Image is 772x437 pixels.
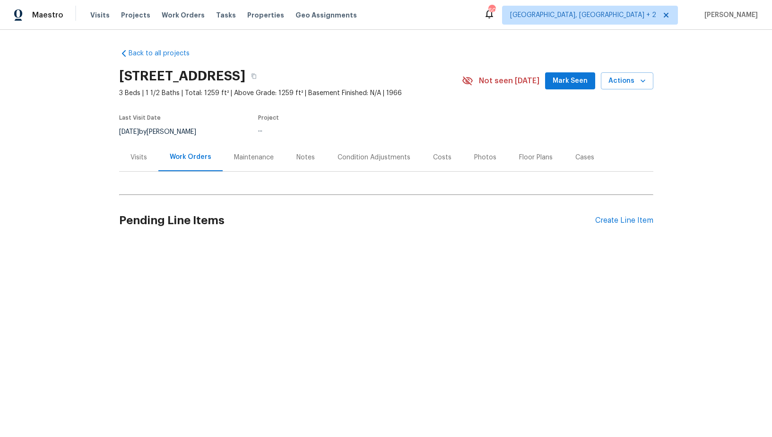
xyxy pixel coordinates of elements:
div: Cases [575,153,594,162]
div: ... [258,126,440,133]
span: 3 Beds | 1 1/2 Baths | Total: 1259 ft² | Above Grade: 1259 ft² | Basement Finished: N/A | 1966 [119,88,462,98]
h2: Pending Line Items [119,199,595,243]
div: Work Orders [170,152,211,162]
div: Notes [296,153,315,162]
span: Work Orders [162,10,205,20]
div: 60 [488,6,495,15]
button: Actions [601,72,653,90]
span: Actions [608,75,646,87]
span: [PERSON_NAME] [701,10,758,20]
a: Back to all projects [119,49,210,58]
div: Condition Adjustments [338,153,410,162]
div: Create Line Item [595,216,653,225]
div: Floor Plans [519,153,553,162]
h2: [STREET_ADDRESS] [119,71,245,81]
span: Mark Seen [553,75,588,87]
div: Photos [474,153,496,162]
span: Visits [90,10,110,20]
span: Last Visit Date [119,115,161,121]
span: Projects [121,10,150,20]
span: Maestro [32,10,63,20]
span: Tasks [216,12,236,18]
span: [DATE] [119,129,139,135]
span: Not seen [DATE] [479,76,539,86]
span: Project [258,115,279,121]
div: Costs [433,153,451,162]
span: Properties [247,10,284,20]
span: [GEOGRAPHIC_DATA], [GEOGRAPHIC_DATA] + 2 [510,10,656,20]
button: Copy Address [245,68,262,85]
div: by [PERSON_NAME] [119,126,208,138]
div: Visits [130,153,147,162]
span: Geo Assignments [295,10,357,20]
div: Maintenance [234,153,274,162]
button: Mark Seen [545,72,595,90]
